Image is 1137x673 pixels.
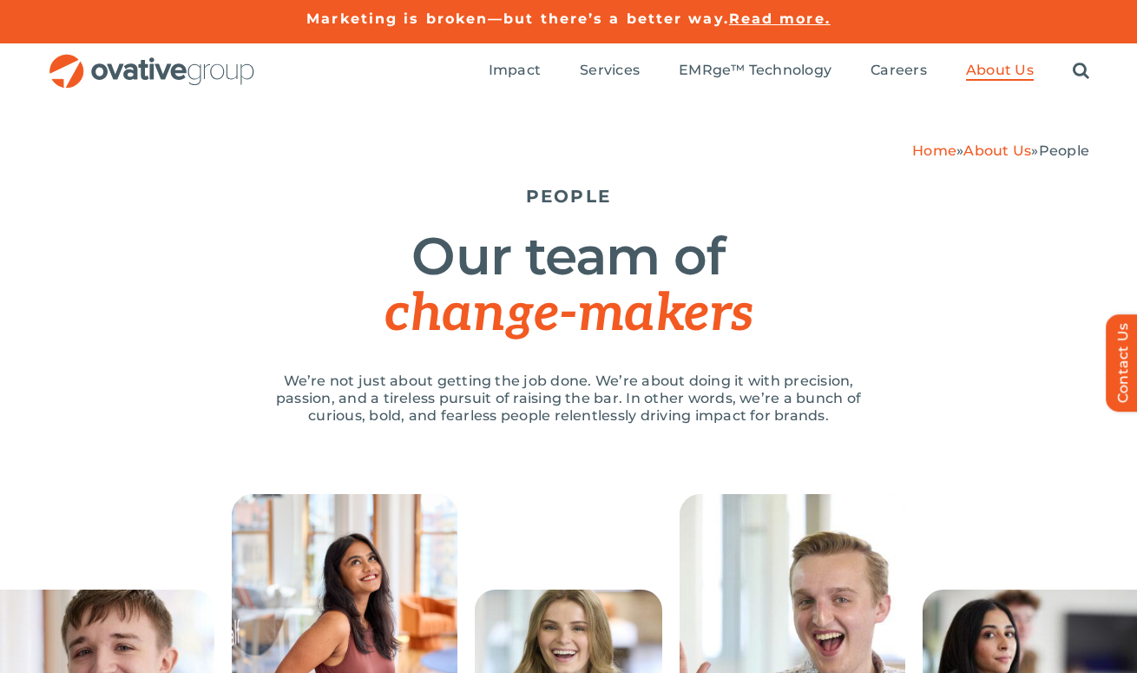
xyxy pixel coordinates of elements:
[871,62,927,79] span: Careers
[489,43,1089,99] nav: Menu
[306,10,729,27] a: Marketing is broken—but there’s a better way.
[912,142,956,159] a: Home
[912,142,1089,159] span: » »
[48,52,256,69] a: OG_Full_horizontal_RGB
[966,62,1034,81] a: About Us
[489,62,541,81] a: Impact
[580,62,640,81] a: Services
[679,62,831,79] span: EMRge™ Technology
[966,62,1034,79] span: About Us
[729,10,831,27] a: Read more.
[48,186,1089,207] h5: PEOPLE
[48,228,1089,342] h1: Our team of
[1039,142,1089,159] span: People
[580,62,640,79] span: Services
[963,142,1031,159] a: About Us
[679,62,831,81] a: EMRge™ Technology
[1073,62,1089,81] a: Search
[384,283,753,346] span: change-makers
[489,62,541,79] span: Impact
[871,62,927,81] a: Careers
[256,373,881,425] p: We’re not just about getting the job done. We’re about doing it with precision, passion, and a ti...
